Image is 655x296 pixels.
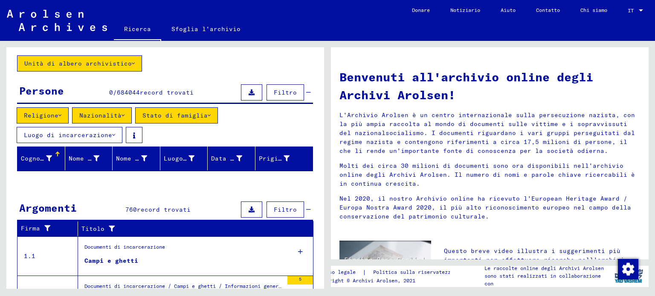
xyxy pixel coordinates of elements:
[135,107,218,124] button: Stato di famiglia
[274,206,297,213] font: Filtro
[7,10,107,31] img: Arolsen_neg.svg
[81,222,303,236] div: Titolo
[160,147,208,170] mat-header-cell: Luogo di nascita
[339,241,431,290] img: video.jpg
[125,206,137,213] font: 760
[116,155,170,162] font: Nome da nubile
[137,206,191,213] font: record trovati
[21,155,48,162] font: Cognome
[113,147,160,170] mat-header-cell: Nome da nubile
[613,265,645,287] img: yv_logo.png
[317,277,415,284] font: Copyright © Archivi Arolsen, 2021
[339,195,631,220] font: Nel 2020, il nostro Archivio online ha ricevuto l'European Heritage Award / Europa Nostra Award 2...
[580,7,607,13] font: Chi siamo
[501,7,516,13] font: Aiuto
[84,283,458,289] font: Documenti di incarcerazione / Campi e ghetti / Informazioni generali / Ufficio economico e ammini...
[17,147,65,170] mat-header-cell: Cognome
[267,201,304,218] button: Filtro
[109,89,113,96] font: 0
[114,19,161,41] a: Ricerca
[116,152,160,165] div: Nome da nubile
[19,84,64,97] font: Persone
[339,162,635,187] font: Molti dei circa 30 milioni di documenti sono ora disponibili nell'archivio online degli Archivi A...
[628,7,634,14] font: IT
[161,19,251,39] a: Sfoglia l'archivio
[24,252,35,260] font: 1.1
[69,155,134,162] font: Nome di battesimo
[339,111,635,155] font: L'Archivio Arolsen è un centro internazionale sulla persecuzione nazista, con la più ampia raccol...
[444,247,628,273] font: Questo breve video illustra i suggerimenti più importanti per effettuare ricerche nell'archivio o...
[142,112,208,119] font: Stato di famiglia
[21,224,40,232] font: Firma
[366,268,464,277] a: Politica sulla riservatezza
[536,7,560,13] font: Contatto
[267,84,304,101] button: Filtro
[69,152,113,165] div: Nome di battesimo
[65,147,113,170] mat-header-cell: Nome di battesimo
[339,69,593,102] font: Benvenuti all'archivio online degli Archivi Arolsen!
[618,259,638,279] img: Modifica consenso
[17,55,142,72] button: Unità di albero archivistico
[84,257,138,264] font: Campi e ghetti
[211,152,255,165] div: Data di nascita
[21,222,78,236] div: Firma
[317,268,362,277] a: Avviso legale
[72,107,132,124] button: Nazionalità
[24,131,112,139] font: Luogo di incarcerazione
[259,152,303,165] div: Prigioniero n.
[484,273,601,287] font: sono stati realizzati in collaborazione con
[362,268,366,276] font: |
[274,89,297,96] font: Filtro
[171,25,241,33] font: Sfoglia l'archivio
[117,89,140,96] font: 684044
[84,244,165,250] font: Documenti di incarcerazione
[24,112,58,119] font: Religione
[21,152,65,165] div: Cognome
[450,7,480,13] font: Notiziario
[17,107,69,124] button: Religione
[412,7,430,13] font: Donare
[19,201,77,214] font: Argomenti
[211,155,269,162] font: Data di nascita
[373,269,454,275] font: Politica sulla riservatezza
[17,127,122,143] button: Luogo di incarcerazione
[617,259,638,279] div: Modifica consenso
[81,225,104,233] font: Titolo
[164,155,225,162] font: Luogo di nascita
[113,89,117,96] font: /
[317,269,356,275] font: Avviso legale
[164,152,208,165] div: Luogo di nascita
[259,155,313,162] font: Prigioniero n.
[124,25,151,33] font: Ricerca
[79,112,122,119] font: Nazionalità
[140,89,194,96] font: record trovati
[299,276,301,282] font: 5
[208,147,255,170] mat-header-cell: Data di nascita
[24,60,132,67] font: Unità di albero archivistico
[484,265,604,271] font: Le raccolte online degli Archivi Arolsen
[255,147,313,170] mat-header-cell: Prigioniero n.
